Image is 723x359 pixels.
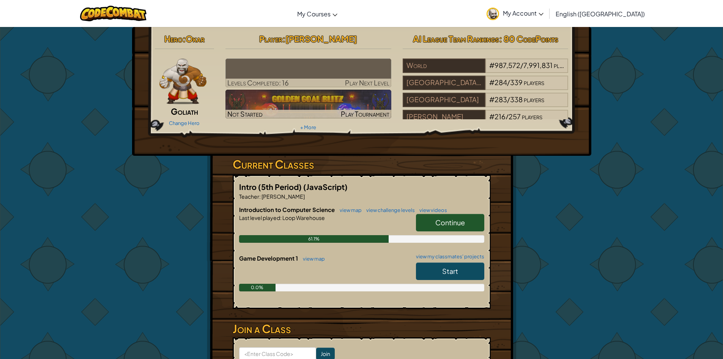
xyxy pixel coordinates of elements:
[239,206,336,213] span: Introduction to Computer Science
[239,182,303,191] span: Intro (5th Period)
[233,320,491,337] h3: Join a Class
[503,9,543,17] span: My Account
[171,106,198,117] span: Goliath
[489,61,495,70] span: #
[520,61,523,70] span: /
[489,78,495,87] span: #
[403,100,569,109] a: [GEOGRAPHIC_DATA]#283/338players
[524,78,544,87] span: players
[285,33,357,44] span: [PERSON_NAME]
[499,33,558,44] span: : 80 CodePoints
[507,95,510,104] span: /
[239,193,259,200] span: Teacher
[403,76,485,90] div: [GEOGRAPHIC_DATA] (4368)
[183,33,186,44] span: :
[416,207,447,213] a: view videos
[522,112,542,121] span: players
[509,112,521,121] span: 257
[80,6,146,21] img: CodeCombat logo
[510,78,523,87] span: 339
[336,207,362,213] a: view map
[261,193,305,200] span: [PERSON_NAME]
[435,218,465,227] span: Continue
[282,214,325,221] span: Loop Warehouse
[239,235,389,243] div: 61.1%
[413,33,499,44] span: AI League Team Rankings
[345,78,389,87] span: Play Next Level
[489,95,495,104] span: #
[524,95,544,104] span: players
[225,59,391,87] a: Play Next Level
[556,10,645,18] span: English ([GEOGRAPHIC_DATA])
[259,193,261,200] span: :
[300,124,316,130] a: + More
[159,59,207,104] img: goliath-pose.png
[225,90,391,119] img: Golden Goal
[510,95,523,104] span: 338
[259,33,282,44] span: Player
[239,214,280,221] span: Last level played
[403,59,485,73] div: World
[412,254,484,259] a: view my classmates' projects
[495,95,507,104] span: 283
[239,284,276,291] div: 0.0%
[299,256,325,262] a: view map
[442,267,458,275] span: Start
[403,117,569,126] a: [PERSON_NAME]#216/257players
[403,83,569,92] a: [GEOGRAPHIC_DATA] (4368)#284/339players
[554,61,574,70] span: players
[186,33,205,44] span: Okar
[280,214,282,221] span: :
[225,90,391,119] a: Not StartedPlay Tournament
[233,156,491,173] h3: Current Classes
[403,110,485,124] div: [PERSON_NAME]
[507,78,510,87] span: /
[341,109,389,118] span: Play Tournament
[483,2,547,25] a: My Account
[495,78,507,87] span: 284
[293,3,341,24] a: My Courses
[227,109,263,118] span: Not Started
[523,61,553,70] span: 7,991,831
[362,207,415,213] a: view challenge levels
[403,93,485,107] div: [GEOGRAPHIC_DATA]
[303,182,348,191] span: (JavaScript)
[227,78,289,87] span: Levels Completed: 16
[495,61,520,70] span: 987,572
[487,8,499,20] img: avatar
[506,112,509,121] span: /
[239,255,299,262] span: Game Development 1
[282,33,285,44] span: :
[403,66,569,74] a: World#987,572/7,991,831players
[489,112,495,121] span: #
[495,112,506,121] span: 216
[169,120,200,126] a: Change Hero
[552,3,649,24] a: English ([GEOGRAPHIC_DATA])
[164,33,183,44] span: Hero
[297,10,331,18] span: My Courses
